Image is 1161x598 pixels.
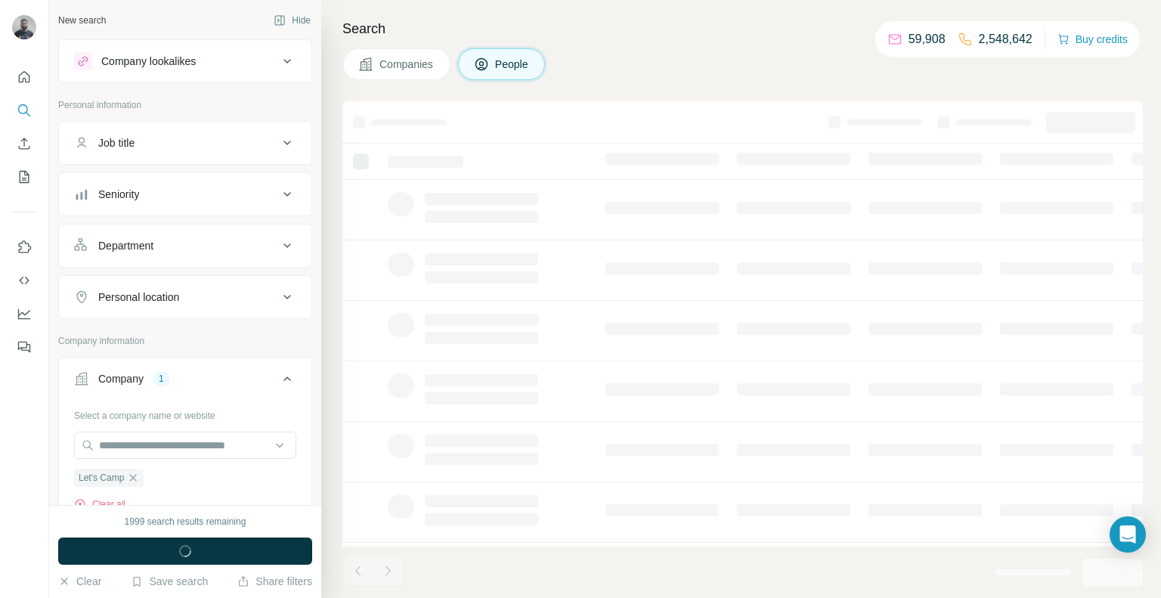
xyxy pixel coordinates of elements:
button: Buy credits [1057,29,1128,50]
img: Avatar [12,15,36,39]
div: Personal location [98,290,179,305]
div: Open Intercom Messenger [1110,516,1146,553]
button: Enrich CSV [12,130,36,157]
span: Let's Camp [79,471,124,485]
button: Share filters [237,574,312,589]
button: Clear [58,574,101,589]
button: Seniority [59,176,311,212]
span: Companies [379,57,435,72]
div: Job title [98,135,135,150]
div: Company lookalikes [101,54,196,69]
p: Company information [58,334,312,348]
button: Save search [131,574,208,589]
button: Use Surfe on LinkedIn [12,234,36,261]
button: Hide [263,9,321,32]
button: Use Surfe API [12,267,36,294]
button: Quick start [12,64,36,91]
button: Department [59,228,311,264]
div: Company [98,371,144,386]
div: Seniority [98,187,139,202]
button: Clear all [74,497,125,511]
div: Department [98,238,153,253]
p: 2,548,642 [979,30,1033,48]
div: New search [58,14,106,27]
button: Feedback [12,333,36,361]
div: 1 [153,372,170,386]
button: Personal location [59,279,311,315]
div: 1999 search results remaining [125,515,246,528]
h4: Search [342,18,1143,39]
span: People [495,57,530,72]
p: 59,908 [909,30,946,48]
button: Company1 [59,361,311,403]
button: My lists [12,163,36,191]
div: Select a company name or website [74,403,296,423]
button: Company lookalikes [59,43,311,79]
button: Job title [59,125,311,161]
button: Dashboard [12,300,36,327]
button: Search [12,97,36,124]
p: Personal information [58,98,312,112]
